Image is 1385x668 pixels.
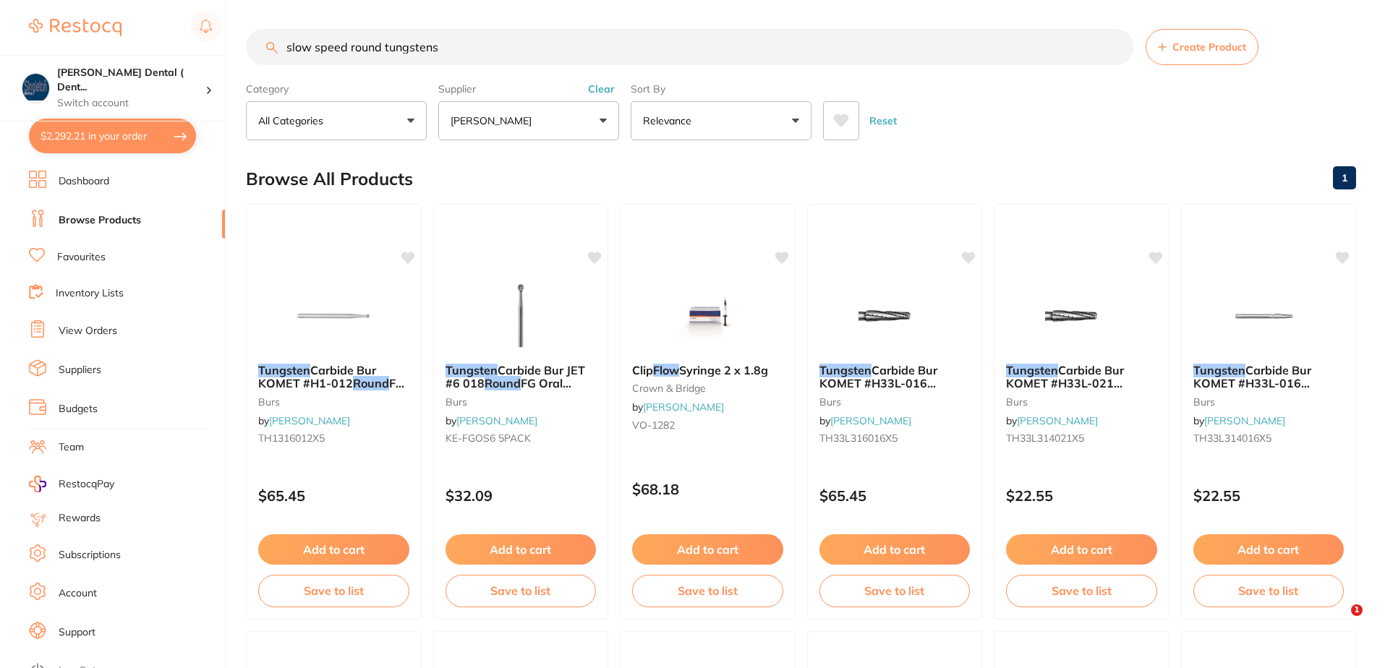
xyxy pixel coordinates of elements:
[1006,414,1098,427] span: by
[57,66,205,94] h4: Singleton Dental ( DentalTown 8 Pty Ltd)
[819,487,971,504] p: $65.45
[474,280,568,352] img: Tungsten Carbide Bur JET #6 018 Round FG Oral Surgical x 5
[819,364,971,390] b: Tungsten Carbide Bur KOMET #H33L-016 Tapered Long FGXL x5
[1006,364,1157,390] b: Tungsten Carbide Bur KOMET #H33L-021 Tapered Long FG x 5
[1034,280,1128,352] img: Tungsten Carbide Bur KOMET #H33L-021 Tapered Long FG x 5
[631,82,811,95] label: Sort By
[22,74,49,100] img: Singleton Dental ( DentalTown 8 Pty Ltd)
[258,363,310,377] em: Tungsten
[632,481,783,497] p: $68.18
[1006,363,1124,404] span: Carbide Bur KOMET #H33L-021 Tapered Long FG x 5
[59,324,117,338] a: View Orders
[29,119,196,153] button: $2,292.21 in your order
[632,364,783,377] b: Clip Flow Syringe 2 x 1.8g
[258,114,329,128] p: All Categories
[246,169,413,189] h2: Browse All Products
[679,363,768,377] span: Syringe 2 x 1.8g
[865,101,901,140] button: Reset
[353,376,389,390] em: Round
[632,419,675,432] span: VO-1282
[660,280,754,352] img: Clip Flow Syringe 2 x 1.8g
[1204,414,1285,427] a: [PERSON_NAME]
[246,82,427,95] label: Category
[29,476,46,492] img: RestocqPay
[446,396,597,408] small: burs
[1006,534,1157,565] button: Add to cart
[56,286,124,301] a: Inventory Lists
[258,432,325,445] span: TH1316012X5
[59,548,121,562] a: Subscriptions
[1006,396,1157,408] small: burs
[1193,534,1344,565] button: Add to cart
[446,363,498,377] em: Tungsten
[59,625,95,640] a: Support
[456,414,537,427] a: [PERSON_NAME]
[59,363,101,377] a: Suppliers
[1193,487,1344,504] p: $22.55
[438,101,619,140] button: [PERSON_NAME]
[830,414,911,427] a: [PERSON_NAME]
[446,363,585,390] span: Carbide Bur JET #6 018
[1222,280,1316,352] img: Tungsten Carbide Bur KOMET #H33L-016 Tapered Long FG x 5
[632,401,724,414] span: by
[1006,487,1157,504] p: $22.55
[632,382,783,394] small: crown & bridge
[1351,604,1363,616] span: 1
[29,11,122,44] a: Restocq Logo
[1321,604,1356,639] iframe: Intercom live chat
[451,114,537,128] p: [PERSON_NAME]
[446,364,597,390] b: Tungsten Carbide Bur JET #6 018 Round FG Oral Surgical x 5
[286,280,380,352] img: Tungsten Carbide Bur KOMET #H1-012 Round FG Extra Long x5
[446,534,597,565] button: Add to cart
[269,414,350,427] a: [PERSON_NAME]
[1193,396,1344,408] small: burs
[632,534,783,565] button: Add to cart
[1172,41,1246,53] span: Create Product
[59,174,109,189] a: Dashboard
[258,487,409,504] p: $65.45
[59,440,84,455] a: Team
[246,101,427,140] button: All Categories
[59,586,97,601] a: Account
[57,250,106,265] a: Favourites
[1193,363,1311,404] span: Carbide Bur KOMET #H33L-016 Tapered Long FG x 5
[819,432,898,445] span: TH33L316016X5
[57,96,205,111] p: Switch account
[1193,414,1285,427] span: by
[1193,363,1245,377] em: Tungsten
[631,101,811,140] button: Relevance
[446,376,571,403] span: FG Oral Surgical x 5
[819,575,971,607] button: Save to list
[59,213,141,228] a: Browse Products
[246,29,1134,65] input: Search Products
[59,402,98,416] a: Budgets
[1193,432,1271,445] span: TH33L314016X5
[1333,163,1356,192] a: 1
[258,414,350,427] span: by
[258,376,404,403] span: FG Extra Long x5
[653,363,679,377] em: Flow
[584,82,619,95] button: Clear
[258,396,409,408] small: burs
[258,575,409,607] button: Save to list
[29,19,122,36] img: Restocq Logo
[643,401,724,414] a: [PERSON_NAME]
[59,477,114,492] span: RestocqPay
[819,363,945,404] span: Carbide Bur KOMET #H33L-016 Tapered Long FGXL x5
[819,363,872,377] em: Tungsten
[446,414,537,427] span: by
[1193,364,1344,390] b: Tungsten Carbide Bur KOMET #H33L-016 Tapered Long FG x 5
[438,82,619,95] label: Supplier
[632,363,653,377] span: Clip
[485,376,521,390] em: Round
[59,511,101,526] a: Rewards
[1006,363,1058,377] em: Tungsten
[819,534,971,565] button: Add to cart
[1193,575,1344,607] button: Save to list
[643,114,697,128] p: Relevance
[1006,432,1084,445] span: TH33L314021X5
[1146,29,1258,65] button: Create Product
[258,363,376,390] span: Carbide Bur KOMET #H1-012
[819,396,971,408] small: burs
[1017,414,1098,427] a: [PERSON_NAME]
